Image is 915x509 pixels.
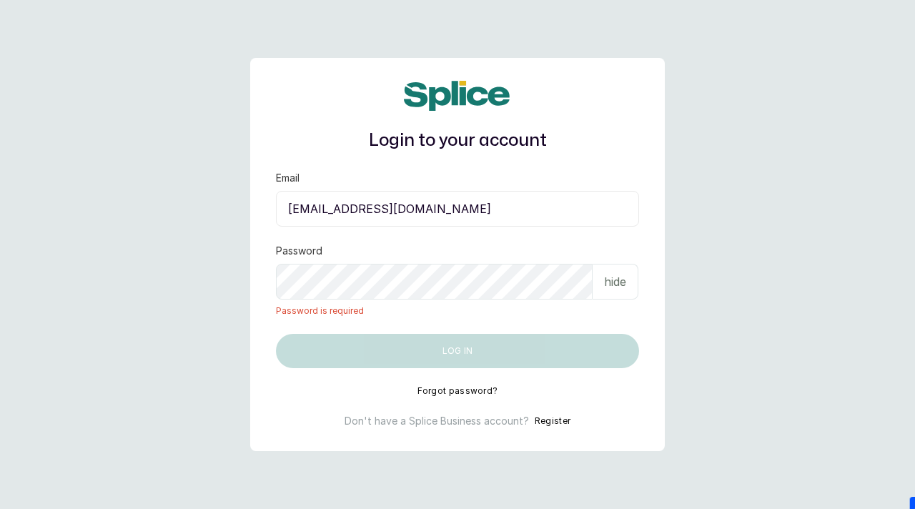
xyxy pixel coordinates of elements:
[276,171,300,185] label: Email
[535,414,570,428] button: Register
[276,334,639,368] button: Log in
[276,191,639,227] input: email@acme.com
[604,273,626,290] p: hide
[276,244,322,258] label: Password
[276,305,639,317] span: Password is required
[417,385,498,397] button: Forgot password?
[345,414,529,428] p: Don't have a Splice Business account?
[276,128,639,154] h1: Login to your account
